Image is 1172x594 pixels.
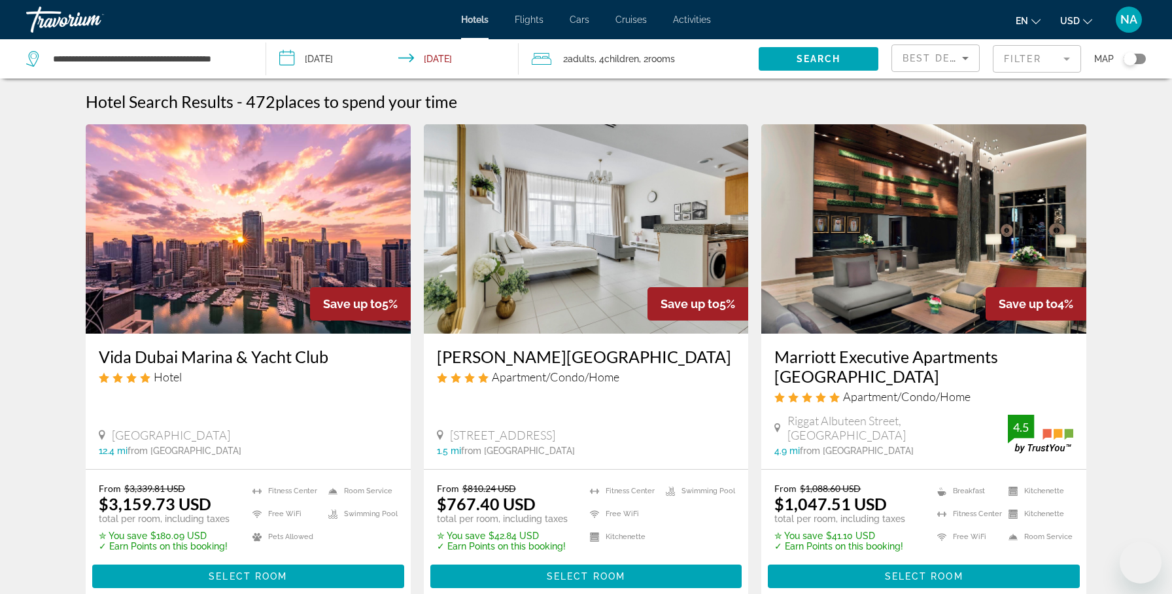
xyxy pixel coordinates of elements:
span: 4.9 mi [774,445,800,456]
mat-select: Sort by [903,50,969,66]
span: From [99,483,121,494]
span: 12.4 mi [99,445,128,456]
li: Free WiFi [931,529,1002,545]
span: rooms [648,54,675,64]
li: Fitness Center [583,483,659,499]
button: Search [759,47,878,71]
li: Pets Allowed [246,529,322,545]
p: total per room, including taxes [437,514,568,524]
a: Select Room [430,567,742,582]
del: $810.24 USD [462,483,516,494]
a: Cars [570,14,589,25]
li: Free WiFi [246,506,322,522]
li: Free WiFi [583,506,659,522]
span: from [GEOGRAPHIC_DATA] [800,445,914,456]
span: from [GEOGRAPHIC_DATA] [128,445,241,456]
a: Flights [515,14,543,25]
span: From [774,483,797,494]
span: [STREET_ADDRESS] [450,428,555,442]
li: Fitness Center [931,506,1002,522]
li: Swimming Pool [659,483,735,499]
div: 5% [310,287,411,321]
span: Save up to [999,297,1058,311]
li: Room Service [1002,529,1073,545]
p: total per room, including taxes [99,514,230,524]
div: 4% [986,287,1086,321]
li: Breakfast [931,483,1002,499]
button: Select Room [430,565,742,588]
div: 5 star Apartment [774,389,1073,404]
img: Hotel image [86,124,411,334]
a: Select Room [768,567,1080,582]
span: , 4 [595,50,639,68]
span: places to spend your time [275,92,457,111]
button: Travelers: 2 adults, 4 children [519,39,759,79]
li: Fitness Center [246,483,322,499]
button: Change currency [1060,11,1092,30]
h2: 472 [246,92,457,111]
button: Check-in date: Oct 19, 2025 Check-out date: Oct 25, 2025 [266,39,519,79]
span: From [437,483,459,494]
p: $41.10 USD [774,531,905,541]
img: Hotel image [761,124,1086,334]
ins: $1,047.51 USD [774,494,887,514]
p: total per room, including taxes [774,514,905,524]
span: , 2 [639,50,675,68]
span: Save up to [323,297,382,311]
span: - [237,92,243,111]
span: Best Deals [903,53,971,63]
span: ✮ You save [774,531,823,541]
span: USD [1060,16,1080,26]
li: Room Service [322,483,398,499]
a: Cruises [615,14,647,25]
span: NA [1120,13,1137,26]
img: Hotel image [424,124,749,334]
span: Activities [673,14,711,25]
img: trustyou-badge.svg [1008,415,1073,453]
p: ✓ Earn Points on this booking! [774,541,905,551]
span: from [GEOGRAPHIC_DATA] [461,445,575,456]
p: $180.09 USD [99,531,230,541]
li: Swimming Pool [322,506,398,522]
button: Select Room [92,565,404,588]
a: [PERSON_NAME][GEOGRAPHIC_DATA] [437,347,736,366]
button: Select Room [768,565,1080,588]
iframe: Button to launch messaging window [1120,542,1162,584]
button: Filter [993,44,1081,73]
p: ✓ Earn Points on this booking! [437,541,568,551]
span: 1.5 mi [437,445,461,456]
p: ✓ Earn Points on this booking! [99,541,230,551]
button: Change language [1016,11,1041,30]
span: Riggat Albuteen Street, [GEOGRAPHIC_DATA] [787,413,1008,442]
span: Hotel [154,370,182,384]
div: 4 star Apartment [437,370,736,384]
span: Select Room [209,571,287,582]
div: 5% [647,287,748,321]
a: Vida Dubai Marina & Yacht Club [99,347,398,366]
span: ✮ You save [437,531,485,541]
span: [GEOGRAPHIC_DATA] [112,428,230,442]
a: Hotels [461,14,489,25]
span: 2 [563,50,595,68]
span: Select Room [885,571,963,582]
p: $42.84 USD [437,531,568,541]
span: Save up to [661,297,719,311]
h3: Marriott Executive Apartments [GEOGRAPHIC_DATA] [774,347,1073,386]
a: Select Room [92,567,404,582]
div: 4 star Hotel [99,370,398,384]
span: Adults [568,54,595,64]
button: User Menu [1112,6,1146,33]
div: 4.5 [1008,419,1034,435]
del: $1,088.60 USD [800,483,861,494]
span: en [1016,16,1028,26]
span: Apartment/Condo/Home [843,389,971,404]
del: $3,339.81 USD [124,483,185,494]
